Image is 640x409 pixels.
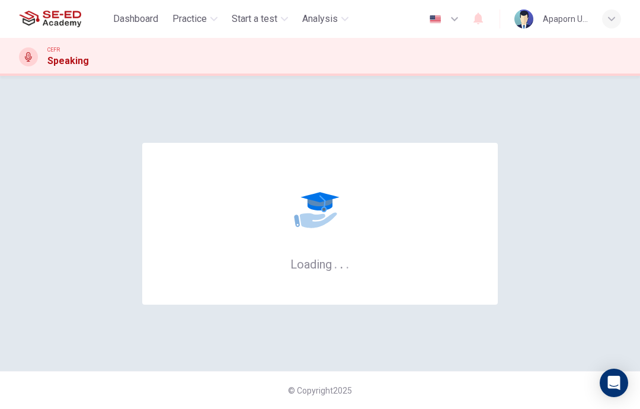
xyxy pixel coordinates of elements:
[600,369,628,397] div: Open Intercom Messenger
[47,54,89,68] h1: Speaking
[232,12,277,26] span: Start a test
[543,12,588,26] div: Apaporn U-khumpan
[172,12,207,26] span: Practice
[108,8,163,30] button: Dashboard
[428,15,443,24] img: en
[19,7,108,31] a: SE-ED Academy logo
[297,8,353,30] button: Analysis
[302,12,338,26] span: Analysis
[290,256,350,271] h6: Loading
[168,8,222,30] button: Practice
[227,8,293,30] button: Start a test
[340,253,344,273] h6: .
[19,7,81,31] img: SE-ED Academy logo
[47,46,60,54] span: CEFR
[113,12,158,26] span: Dashboard
[345,253,350,273] h6: .
[334,253,338,273] h6: .
[288,386,352,395] span: © Copyright 2025
[514,9,533,28] img: Profile picture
